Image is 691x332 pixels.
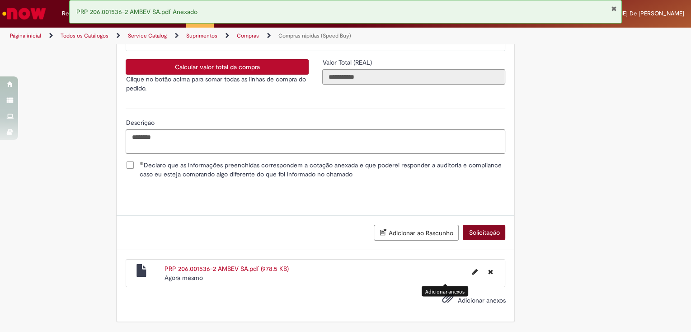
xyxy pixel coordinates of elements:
[126,59,309,75] button: Calcular valor total da compra
[463,225,505,240] button: Solicitação
[165,265,289,273] a: PRP 206.001536-2 AMBEV SA.pdf (978.5 KB)
[165,274,203,282] span: Agora mesmo
[482,264,498,279] button: Excluir PRP 206.001536-2 AMBEV SA.pdf
[466,264,483,279] button: Editar nome de arquivo PRP 206.001536-2 AMBEV SA.pdf
[374,225,459,241] button: Adicionar ao Rascunho
[582,9,684,17] span: [PERSON_NAME] De [PERSON_NAME]
[7,28,454,44] ul: Trilhas de página
[278,32,351,39] a: Compras rápidas (Speed Buy)
[1,5,47,23] img: ServiceNow
[165,274,203,282] time: 28/08/2025 11:55:49
[126,119,156,127] span: Descrição
[139,161,143,165] span: Obrigatório Preenchido
[10,32,41,39] a: Página inicial
[62,9,94,18] span: Requisições
[322,69,505,85] input: Valor Total (REAL)
[126,75,309,93] p: Clique no botão acima para somar todas as linhas de compra do pedido.
[322,58,373,67] label: Somente leitura - Valor Total (REAL)
[457,296,505,304] span: Adicionar anexos
[139,161,505,179] span: Declaro que as informações preenchidas correspondem a cotação anexada e que poderei responder a a...
[611,5,617,12] button: Fechar Notificação
[439,289,456,310] button: Adicionar anexos
[61,32,108,39] a: Todos os Catálogos
[237,32,259,39] a: Compras
[422,286,468,296] div: Adicionar anexos
[186,32,217,39] a: Suprimentos
[126,129,505,154] textarea: Descrição
[128,32,167,39] a: Service Catalog
[76,8,197,16] span: PRP 206.001536-2 AMBEV SA.pdf Anexado
[322,58,373,66] span: Somente leitura - Valor Total (REAL)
